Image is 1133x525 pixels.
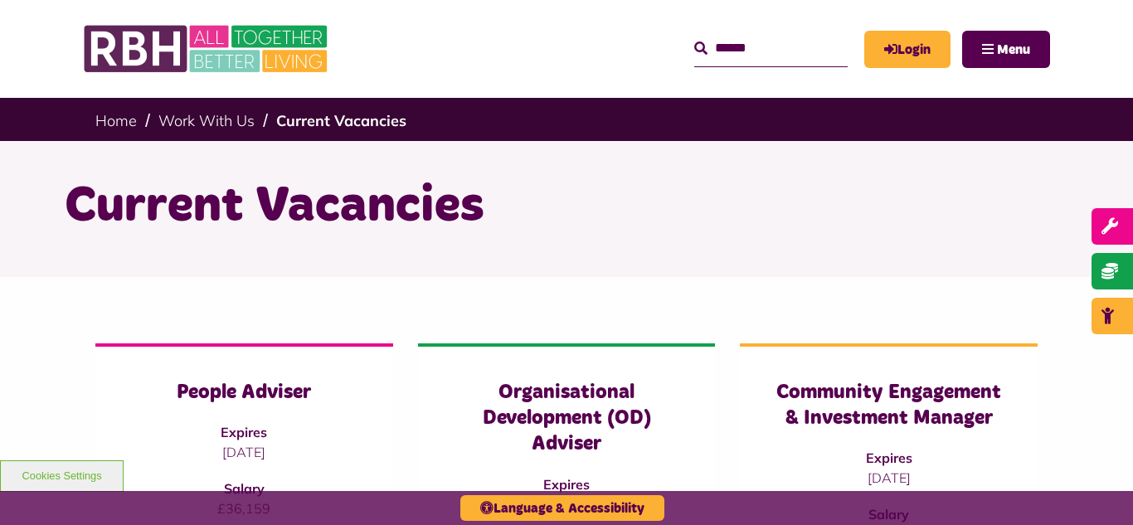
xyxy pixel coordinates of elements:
h1: Current Vacancies [65,174,1068,239]
strong: Expires [543,476,590,493]
img: RBH [83,17,332,81]
a: Home [95,111,137,130]
p: [DATE] [773,468,1004,488]
a: MyRBH [864,31,951,68]
strong: Expires [866,450,912,466]
a: Current Vacancies [276,111,406,130]
strong: Expires [221,424,267,440]
span: Menu [997,43,1030,56]
a: Work With Us [158,111,255,130]
h3: Community Engagement & Investment Manager [773,380,1004,431]
button: Navigation [962,31,1050,68]
button: Language & Accessibility [460,495,664,521]
h3: Organisational Development (OD) Adviser [451,380,683,458]
strong: Salary [224,480,265,497]
p: [DATE] [129,442,360,462]
iframe: Netcall Web Assistant for live chat [1058,450,1133,525]
h3: People Adviser [129,380,360,406]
